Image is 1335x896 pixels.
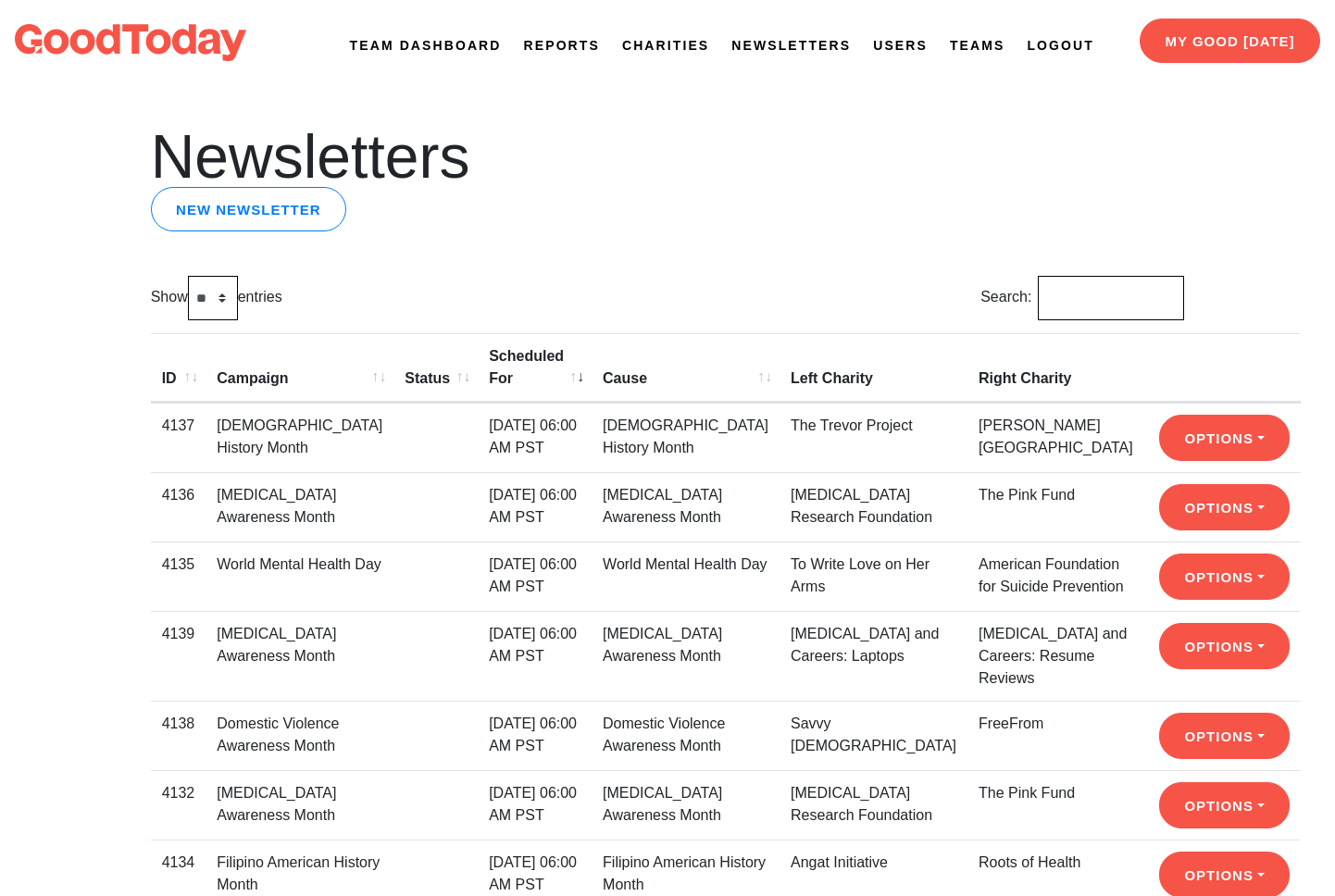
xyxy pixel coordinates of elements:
td: [DATE] 06:00 AM PST [478,611,592,701]
td: [DATE] 06:00 AM PST [478,472,592,541]
td: [MEDICAL_DATA] Awareness Month [206,472,393,541]
td: 4136 [151,472,206,541]
a: New newsletter [151,187,346,231]
a: Users [873,36,928,56]
td: [DEMOGRAPHIC_DATA] History Month [592,403,780,472]
a: The Pink Fund [979,487,1075,503]
input: Search: [1038,276,1184,320]
td: World Mental Health Day [206,541,393,611]
a: The Pink Fund [979,785,1075,801]
th: Cause: activate to sort column ascending [592,333,780,403]
a: Angat Initiative [791,854,888,870]
a: [MEDICAL_DATA] Research Foundation [791,785,932,823]
a: My Good [DATE] [1140,19,1320,63]
h1: Newsletters [151,126,1185,187]
button: Options [1159,782,1290,828]
button: Options [1159,713,1290,759]
td: World Mental Health Day [592,541,780,611]
td: [MEDICAL_DATA] Awareness Month [592,611,780,701]
a: Charities [622,36,709,56]
button: Options [1159,623,1290,669]
label: Search: [980,276,1184,320]
a: Roots of Health [979,854,1080,870]
td: [MEDICAL_DATA] Awareness Month [206,770,393,840]
button: Options [1159,484,1290,530]
th: Status: activate to sort column ascending [393,333,478,403]
th: Right Charity [967,333,1148,403]
img: logo-dark-da6b47b19159aada33782b937e4e11ca563a98e0ec6b0b8896e274de7198bfd4.svg [15,24,246,61]
a: [MEDICAL_DATA] Research Foundation [791,487,932,525]
a: Savvy [DEMOGRAPHIC_DATA] [791,716,956,753]
th: ID: activate to sort column ascending [151,333,206,403]
td: [MEDICAL_DATA] Awareness Month [592,472,780,541]
select: Showentries [188,276,238,320]
th: Scheduled For: activate to sort column ascending [478,333,592,403]
td: [DATE] 06:00 AM PST [478,770,592,840]
th: Left Charity [780,333,967,403]
a: Reports [524,36,600,56]
label: Show entries [151,276,282,320]
a: The Trevor Project [791,417,913,433]
td: [DATE] 06:00 AM PST [478,701,592,770]
a: [PERSON_NAME][GEOGRAPHIC_DATA] [979,417,1133,455]
td: 4139 [151,611,206,701]
td: Domestic Violence Awareness Month [592,701,780,770]
a: FreeFrom [979,716,1043,731]
a: Teams [950,36,1005,56]
a: American Foundation for Suicide Prevention [979,556,1124,594]
td: [DEMOGRAPHIC_DATA] History Month [206,403,393,472]
td: [DATE] 06:00 AM PST [478,403,592,472]
button: Options [1159,554,1290,600]
td: [MEDICAL_DATA] Awareness Month [206,611,393,701]
a: [MEDICAL_DATA] and Careers: Laptops [791,626,939,664]
a: Logout [1027,36,1093,56]
a: Team Dashboard [350,36,502,56]
td: [MEDICAL_DATA] Awareness Month [592,770,780,840]
a: Newsletters [731,36,851,56]
button: Options [1159,415,1290,461]
td: 4138 [151,701,206,770]
td: 4137 [151,403,206,472]
a: To Write Love on Her Arms [791,556,930,594]
td: [DATE] 06:00 AM PST [478,541,592,611]
a: [MEDICAL_DATA] and Careers: Resume Reviews [979,626,1127,686]
td: 4135 [151,541,206,611]
td: 4132 [151,770,206,840]
td: Domestic Violence Awareness Month [206,701,393,770]
th: Campaign: activate to sort column ascending [206,333,393,403]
